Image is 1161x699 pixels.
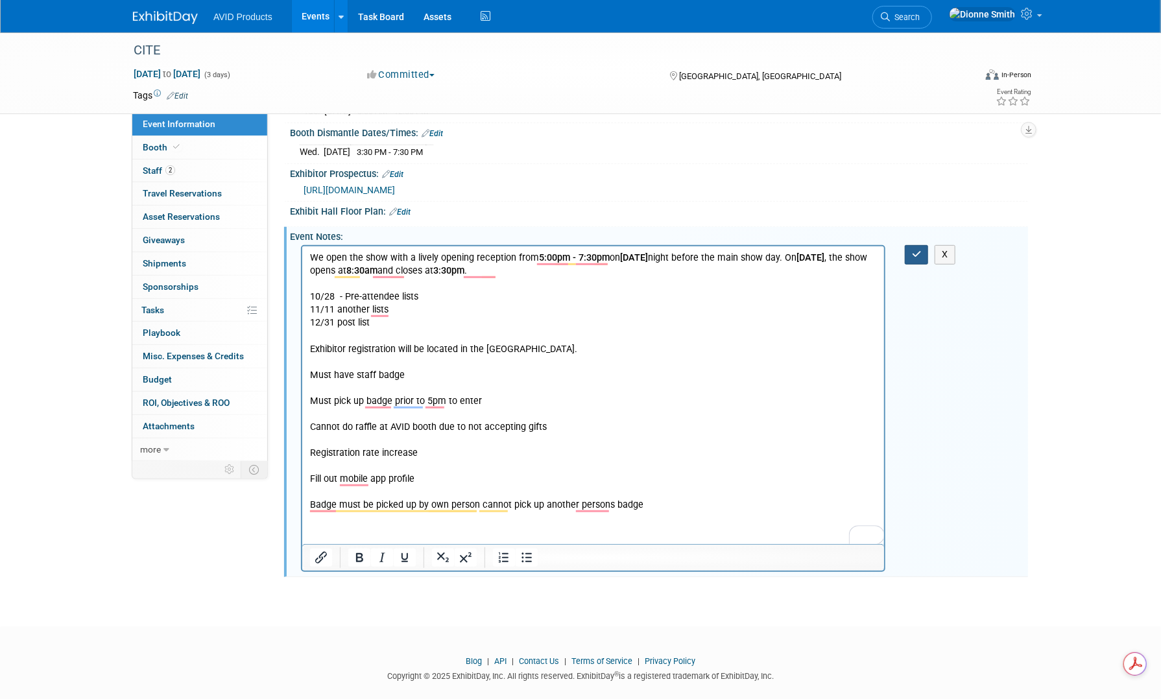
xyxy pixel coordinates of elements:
[898,67,1031,87] div: Event Format
[132,299,267,322] a: Tasks
[143,258,186,268] span: Shipments
[290,164,1028,181] div: Exhibitor Prospectus:
[371,549,393,567] button: Italic
[679,71,841,81] span: [GEOGRAPHIC_DATA], [GEOGRAPHIC_DATA]
[890,12,920,22] span: Search
[132,368,267,391] a: Budget
[133,89,188,102] td: Tags
[132,392,267,414] a: ROI, Objectives & ROO
[132,415,267,438] a: Attachments
[132,345,267,368] a: Misc. Expenses & Credits
[161,69,173,79] span: to
[132,322,267,344] a: Playbook
[143,351,244,361] span: Misc. Expenses & Credits
[132,229,267,252] a: Giveaways
[432,549,454,567] button: Subscript
[996,89,1031,95] div: Event Rating
[241,461,268,478] td: Toggle Event Tabs
[519,656,559,666] a: Contact Us
[493,549,515,567] button: Numbered list
[203,71,230,79] span: (3 days)
[484,656,492,666] span: |
[143,165,175,176] span: Staff
[173,143,180,150] i: Booth reservation complete
[132,136,267,159] a: Booth
[143,421,195,431] span: Attachments
[132,113,267,136] a: Event Information
[133,68,201,80] span: [DATE] [DATE]
[494,656,507,666] a: API
[141,305,164,315] span: Tasks
[571,656,632,666] a: Terms of Service
[143,119,215,129] span: Event Information
[219,461,241,478] td: Personalize Event Tab Strip
[143,281,198,292] span: Sponsorships
[614,670,619,678] sup: ®
[382,170,403,179] a: Edit
[290,123,1028,140] div: Booth Dismantle Dates/Times:
[561,656,569,666] span: |
[466,656,482,666] a: Blog
[132,252,267,275] a: Shipments
[133,11,198,24] img: ExhibitDay
[132,276,267,298] a: Sponsorships
[290,202,1028,219] div: Exhibit Hall Floor Plan:
[143,211,220,222] span: Asset Reservations
[645,656,695,666] a: Privacy Policy
[143,142,182,152] span: Booth
[143,374,172,385] span: Budget
[143,235,185,245] span: Giveaways
[132,206,267,228] a: Asset Reservations
[132,160,267,182] a: Staff2
[357,147,423,157] span: 3:30 PM - 7:30 PM
[455,549,477,567] button: Superscript
[634,656,643,666] span: |
[389,207,411,217] a: Edit
[167,91,188,101] a: Edit
[304,185,395,195] a: [URL][DOMAIN_NAME]
[324,145,350,159] td: [DATE]
[986,69,999,80] img: Format-Inperson.png
[394,549,416,567] button: Underline
[516,549,538,567] button: Bullet list
[300,145,324,159] td: Wed.
[422,129,443,138] a: Edit
[143,397,230,408] span: ROI, Objectives & ROO
[143,188,222,198] span: Travel Reservations
[310,549,332,567] button: Insert/edit link
[132,438,267,461] a: more
[140,444,161,455] span: more
[949,7,1016,21] img: Dionne Smith
[302,246,884,544] iframe: Rich Text Area
[1001,70,1031,80] div: In-Person
[143,327,180,338] span: Playbook
[509,656,517,666] span: |
[872,6,932,29] a: Search
[132,182,267,205] a: Travel Reservations
[165,165,175,175] span: 2
[129,39,955,62] div: CITE
[935,245,955,264] button: X
[363,68,440,82] button: Committed
[213,12,272,22] span: AVID Products
[348,549,370,567] button: Bold
[290,227,1028,243] div: Event Notes:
